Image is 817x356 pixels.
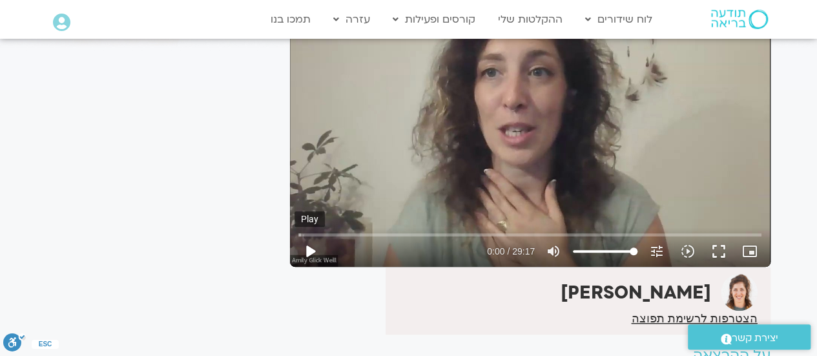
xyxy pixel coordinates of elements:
[688,324,811,350] a: יצירת קשר
[732,330,778,347] span: יצירת קשר
[721,274,758,311] img: אמילי גליק
[561,280,711,305] strong: [PERSON_NAME]
[579,7,659,32] a: לוח שידורים
[327,7,377,32] a: עזרה
[491,7,569,32] a: ההקלטות שלי
[386,7,482,32] a: קורסים ופעילות
[631,313,757,324] a: הצטרפות לרשימת תפוצה
[264,7,317,32] a: תמכו בנו
[711,10,768,29] img: תודעה בריאה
